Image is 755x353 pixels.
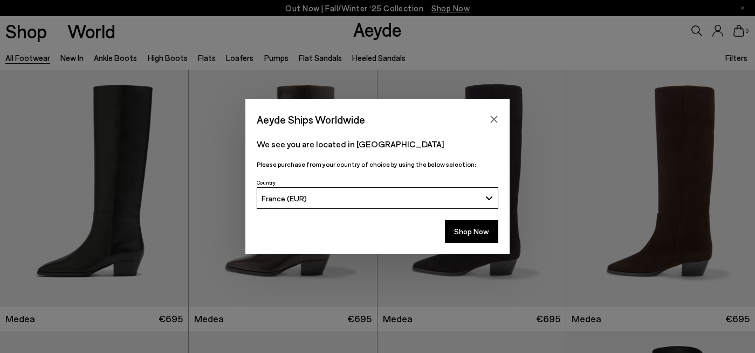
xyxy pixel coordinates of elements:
p: Please purchase from your country of choice by using the below selection: [257,159,498,169]
span: Country [257,179,276,186]
p: We see you are located in [GEOGRAPHIC_DATA] [257,138,498,151]
span: France (EUR) [262,194,307,203]
button: Shop Now [445,220,498,243]
button: Close [486,111,502,127]
span: Aeyde Ships Worldwide [257,110,365,129]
